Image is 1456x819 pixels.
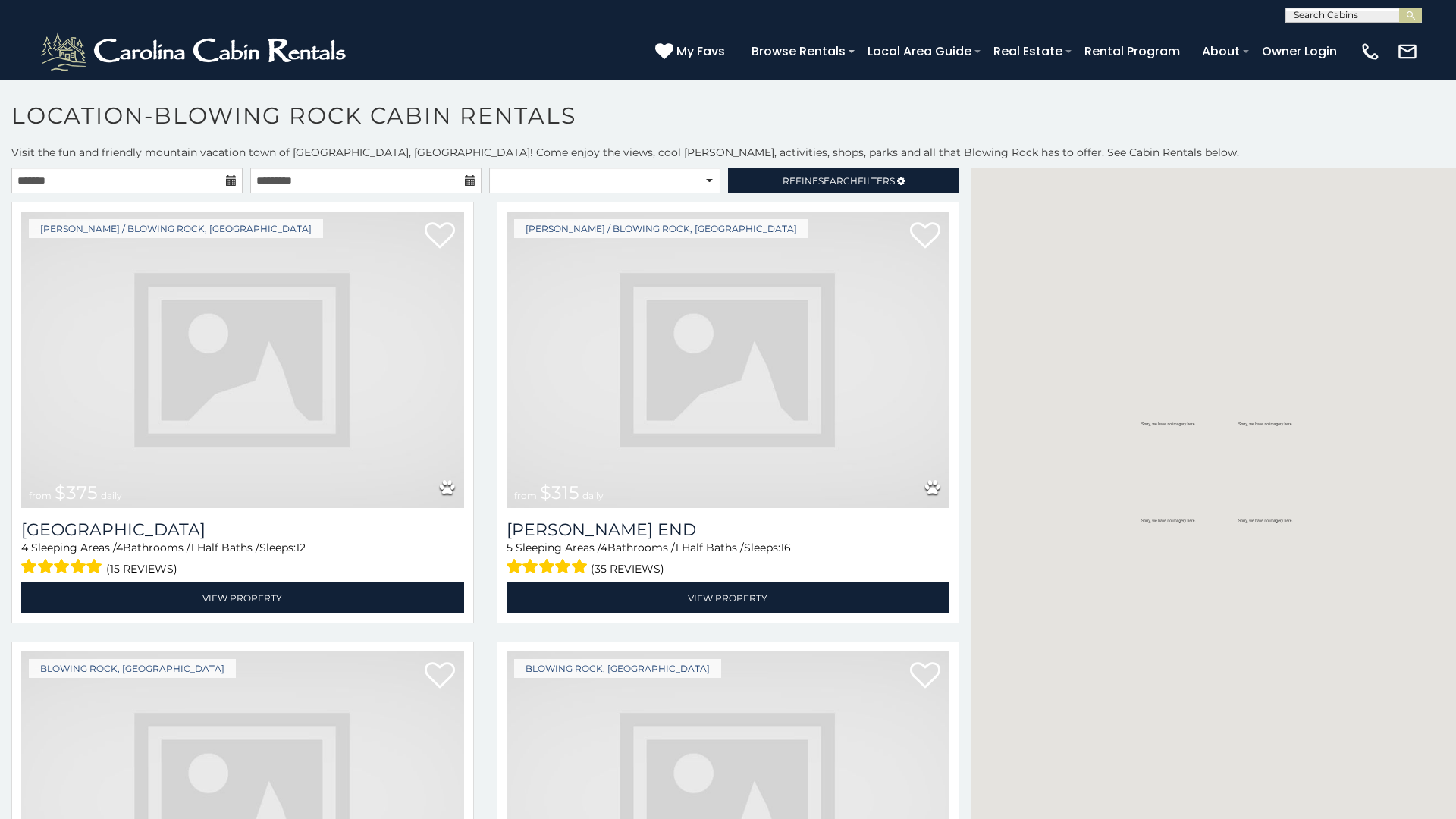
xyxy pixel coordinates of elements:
h3: Moss End [507,519,949,540]
a: [GEOGRAPHIC_DATA] [21,519,464,540]
span: 4 [601,541,607,554]
span: 4 [21,541,28,554]
a: [PERSON_NAME] End [507,519,949,540]
a: from $375 daily [21,212,464,508]
a: Blowing Rock, [GEOGRAPHIC_DATA] [29,659,236,678]
a: View Property [507,582,949,613]
div: Sleeping Areas / Bathrooms / Sleeps: [507,540,949,579]
h3: Mountain Song Lodge [21,519,464,540]
a: Rental Program [1077,38,1188,64]
a: Add to favorites [910,221,940,253]
a: My Favs [655,42,729,61]
span: 1 Half Baths / [675,541,744,554]
a: Local Area Guide [860,38,979,64]
span: $315 [540,482,579,504]
a: Browse Rentals [744,38,853,64]
a: RefineSearchFilters [728,168,959,193]
span: 12 [296,541,306,554]
span: daily [582,490,604,501]
img: mail-regular-white.png [1397,41,1418,62]
a: Add to favorites [910,661,940,692]
span: Search [818,175,858,187]
span: from [514,490,537,501]
span: 5 [507,541,513,554]
a: from $315 daily [507,212,949,508]
span: daily [101,490,122,501]
img: phone-regular-white.png [1360,41,1381,62]
a: Blowing Rock, [GEOGRAPHIC_DATA] [514,659,721,678]
a: [PERSON_NAME] / Blowing Rock, [GEOGRAPHIC_DATA] [514,219,808,238]
img: dummy-image.jpg [507,212,949,508]
a: Real Estate [986,38,1070,64]
span: from [29,490,52,501]
span: (35 reviews) [591,559,664,579]
span: $375 [55,482,98,504]
img: dummy-image.jpg [21,212,464,508]
a: About [1194,38,1247,64]
span: (15 reviews) [106,559,177,579]
a: Add to favorites [425,221,455,253]
img: White-1-2.png [38,29,353,74]
span: My Favs [676,42,725,61]
span: 16 [780,541,791,554]
span: 4 [116,541,123,554]
a: Owner Login [1254,38,1345,64]
a: [PERSON_NAME] / Blowing Rock, [GEOGRAPHIC_DATA] [29,219,323,238]
a: Add to favorites [425,661,455,692]
span: 1 Half Baths / [190,541,259,554]
a: View Property [21,582,464,613]
div: Sleeping Areas / Bathrooms / Sleeps: [21,540,464,579]
span: Refine Filters [783,175,895,187]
